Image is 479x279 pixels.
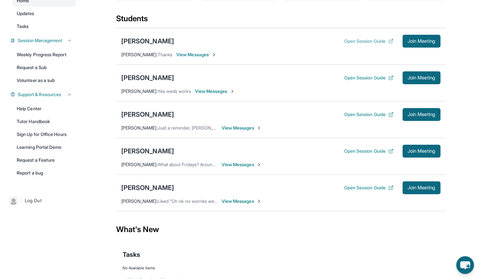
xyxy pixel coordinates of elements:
[121,73,174,82] div: [PERSON_NAME]
[402,35,440,48] button: Join Meeting
[256,125,262,130] img: Chevron-Right
[18,91,61,98] span: Support & Resources
[121,183,174,192] div: [PERSON_NAME]
[195,88,235,94] span: View Messages
[408,113,435,116] span: Join Meeting
[13,21,76,32] a: Tasks
[13,103,76,114] a: Help Center
[13,8,76,19] a: Updates
[256,199,262,204] img: Chevron-Right
[158,125,351,130] span: Just a reminder, [PERSON_NAME]'s first tutoring session will be starting next week, not [DATE]
[13,49,76,60] a: Weekly Progress Report
[408,149,435,153] span: Join Meeting
[13,116,76,127] a: Tutor Handbook
[256,162,262,167] img: Chevron-Right
[121,198,158,204] span: [PERSON_NAME] :
[13,129,76,140] a: Sign Up for Office Hours
[121,125,158,130] span: [PERSON_NAME] :
[121,37,174,46] div: [PERSON_NAME]
[402,145,440,157] button: Join Meeting
[17,10,34,17] span: Updates
[222,125,262,131] span: View Messages
[344,75,393,81] button: Open Session Guide
[116,215,446,244] div: What's New
[13,167,76,179] a: Report a bug
[121,110,174,119] div: [PERSON_NAME]
[211,52,216,57] img: Chevron-Right
[222,161,262,168] span: View Messages
[456,256,474,274] button: chat-button
[121,52,158,57] span: [PERSON_NAME] :
[15,37,72,44] button: Session Management
[123,265,439,271] div: No Available Items
[158,88,191,94] span: Yes weds works
[9,196,18,205] img: user-img
[402,71,440,84] button: Join Meeting
[121,88,158,94] span: [PERSON_NAME] :
[230,89,235,94] img: Chevron-Right
[18,37,62,44] span: Session Management
[15,91,72,98] button: Support & Resources
[13,141,76,153] a: Learning Portal Demo
[13,62,76,73] a: Request a Sub
[158,162,244,167] span: What about Fridays? Around 3:30 or 4pm?
[123,250,140,259] span: Tasks
[344,38,393,44] button: Open Session Guide
[116,14,446,28] div: Students
[402,181,440,194] button: Join Meeting
[408,76,435,80] span: Join Meeting
[6,194,76,208] a: |Log Out
[176,51,216,58] span: View Messages
[344,148,393,154] button: Open Session Guide
[121,162,158,167] span: [PERSON_NAME] :
[25,197,41,204] span: Log Out
[222,198,262,204] span: View Messages
[344,111,393,118] button: Open Session Guide
[408,186,435,190] span: Join Meeting
[408,39,435,43] span: Join Meeting
[17,23,29,30] span: Tasks
[13,154,76,166] a: Request a Feature
[402,108,440,121] button: Join Meeting
[344,184,393,191] button: Open Session Guide
[158,52,172,57] span: Thanks
[121,147,174,156] div: [PERSON_NAME]
[13,75,76,86] a: Volunteer as a sub
[21,197,22,204] span: |
[158,198,260,204] span: Liked “Oh ok no worries we can keep it the same”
